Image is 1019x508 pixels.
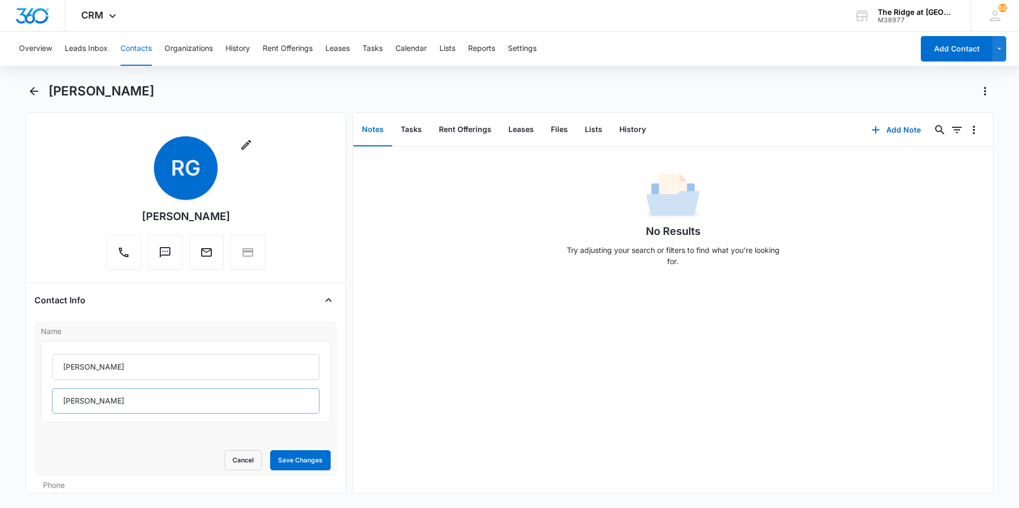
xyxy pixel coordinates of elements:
button: Rent Offerings [430,113,500,146]
button: Organizations [165,32,213,66]
button: Tasks [392,113,430,146]
a: Call [106,251,141,260]
span: 52 [998,4,1007,12]
button: Call [106,235,141,270]
input: Last Name [52,388,319,414]
div: account name [878,8,955,16]
label: Phone [43,479,329,491]
button: Text [148,235,183,270]
button: Filters [948,121,965,138]
h1: No Results [646,223,701,239]
button: Leads Inbox [65,32,108,66]
a: Text [148,251,183,260]
button: Reports [468,32,495,66]
button: Cancel [224,450,262,470]
button: History [611,113,654,146]
button: Settings [508,32,537,66]
button: Lists [439,32,455,66]
button: Lists [576,113,611,146]
input: First Name [52,354,319,380]
button: Close [320,292,337,309]
h1: [PERSON_NAME] [48,83,154,99]
button: Files [542,113,576,146]
button: Notes [353,113,392,146]
div: notifications count [998,4,1007,12]
button: Rent Offerings [263,32,313,66]
button: Tasks [362,32,383,66]
button: Email [189,235,224,270]
img: No Data [646,170,700,223]
a: Email [189,251,224,260]
button: Add Contact [921,36,992,62]
span: RG [154,136,218,200]
p: Try adjusting your search or filters to find what you’re looking for. [562,244,784,267]
div: [PERSON_NAME] [142,208,230,224]
button: Leases [325,32,350,66]
button: Save Changes [270,450,331,470]
button: Calendar [395,32,427,66]
button: Overview [19,32,52,66]
label: Name [41,326,331,337]
button: Leases [500,113,542,146]
button: Overflow Menu [965,121,982,138]
span: CRM [81,10,103,21]
button: Contacts [120,32,152,66]
button: History [226,32,250,66]
h4: Contact Info [34,294,85,306]
div: account id [878,16,955,24]
button: Search... [931,121,948,138]
button: Back [25,83,42,100]
button: Actions [977,83,994,100]
button: Add Note [861,117,931,143]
